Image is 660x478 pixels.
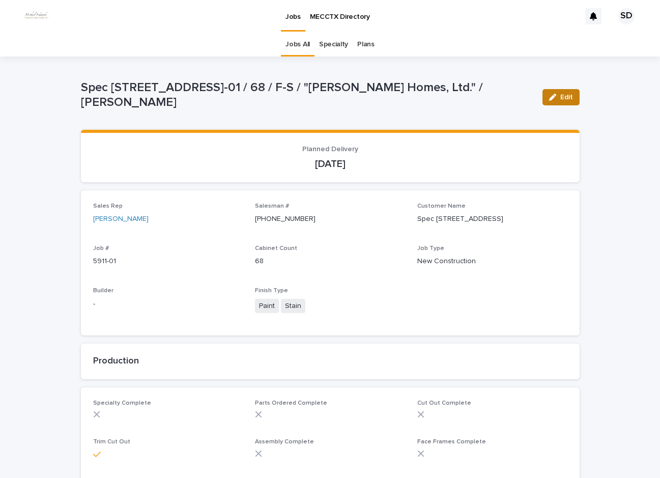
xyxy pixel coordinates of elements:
div: SD [618,8,635,24]
span: Assembly Complete [255,439,314,445]
span: Parts Ordered Complete [255,400,327,406]
span: Job # [93,245,109,251]
p: - [93,299,243,310]
span: Cabinet Count [255,245,297,251]
p: 5911-01 [93,256,243,267]
span: Cut Out Complete [417,400,471,406]
span: Customer Name [417,203,466,209]
span: Job Type [417,245,444,251]
button: Edit [542,89,580,105]
span: Finish Type [255,288,288,294]
span: Builder [93,288,113,294]
a: Specialty [319,33,348,57]
p: Spec [STREET_ADDRESS]-01 / 68 / F-S / "[PERSON_NAME] Homes, Ltd." / [PERSON_NAME] [81,80,534,110]
a: [PERSON_NAME] [93,214,149,224]
a: Plans [357,33,374,57]
span: Paint [255,299,279,314]
p: 68 [255,256,405,267]
span: Trim Cut Out [93,439,130,445]
span: Stain [281,299,305,314]
span: Edit [560,94,573,101]
p: [DATE] [93,158,567,170]
p: New Construction [417,256,567,267]
p: Spec [STREET_ADDRESS] [417,214,567,224]
a: Jobs All [285,33,310,57]
span: Salesman # [255,203,289,209]
span: Specialty Complete [93,400,151,406]
span: Face Frames Complete [417,439,486,445]
h2: Production [93,356,567,367]
span: Planned Delivery [302,146,358,153]
p: [PHONE_NUMBER] [255,214,405,224]
span: Sales Rep [93,203,123,209]
img: dhEtdSsQReaQtgKTuLrt [20,6,52,26]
